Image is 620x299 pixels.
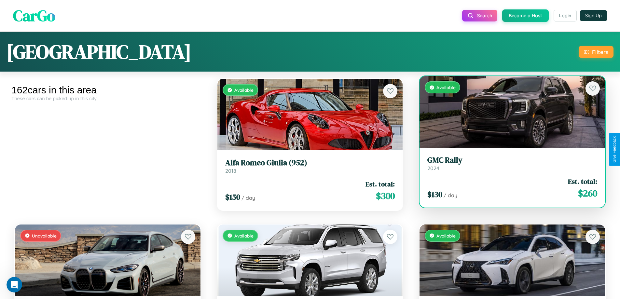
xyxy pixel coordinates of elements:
[427,189,442,200] span: $ 130
[578,187,597,200] span: $ 260
[427,156,597,171] a: GMC Rally2024
[7,38,191,65] h1: [GEOGRAPHIC_DATA]
[568,177,597,186] span: Est. total:
[225,192,240,202] span: $ 150
[554,10,577,21] button: Login
[225,168,236,174] span: 2018
[444,192,457,198] span: / day
[13,5,55,26] span: CarGo
[241,195,255,201] span: / day
[612,136,617,163] div: Give Feedback
[11,96,204,101] div: These cars can be picked up in this city.
[477,13,492,19] span: Search
[592,48,608,55] div: Filters
[225,158,395,168] h3: Alfa Romeo Giulia (952)
[579,46,613,58] button: Filters
[427,156,597,165] h3: GMC Rally
[502,9,549,22] button: Become a Host
[436,233,456,238] span: Available
[32,233,57,238] span: Unavailable
[225,158,395,174] a: Alfa Romeo Giulia (952)2018
[436,85,456,90] span: Available
[11,85,204,96] div: 162 cars in this area
[7,277,22,292] iframe: Intercom live chat
[365,179,395,189] span: Est. total:
[234,233,254,238] span: Available
[580,10,607,21] button: Sign Up
[462,10,497,21] button: Search
[376,189,395,202] span: $ 300
[427,165,439,171] span: 2024
[234,87,254,93] span: Available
